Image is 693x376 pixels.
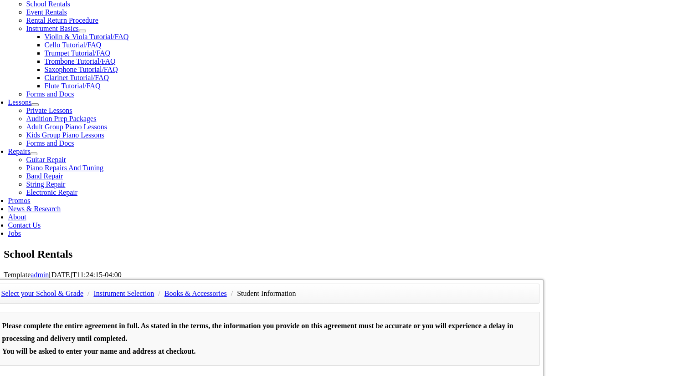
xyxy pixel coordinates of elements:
a: Instrument Basics [26,25,79,32]
button: Open submenu of Repairs [30,152,37,155]
span: / [85,290,92,297]
span: of 2 [100,2,114,12]
a: Rental Return Procedure [26,16,98,24]
span: [DATE]T11:24:15-04:00 [49,271,121,279]
a: Guitar Repair [26,156,67,163]
a: Promos [8,197,31,204]
a: Contact Us [8,221,41,229]
span: / [156,290,162,297]
a: Piano Repairs And Tuning [26,164,103,172]
a: Band Repair [26,172,63,180]
a: Repairs [8,147,31,155]
span: Template [4,271,31,279]
a: Event Rentals [26,8,67,16]
a: Forms and Docs [26,90,74,98]
input: Page [76,2,100,12]
select: Zoom [260,2,324,12]
a: Trombone Tutorial/FAQ [45,57,116,65]
a: Books & Accessories [164,290,227,297]
a: Lessons [8,98,32,106]
a: Flute Tutorial/FAQ [45,82,101,90]
a: Violin & Viola Tutorial/FAQ [45,33,129,41]
a: Kids Group Piano Lessons [26,131,104,139]
a: Forms and Docs [26,139,74,147]
a: Select your School & Grade [1,290,83,297]
a: Instrument Selection [93,290,154,297]
a: Private Lessons [26,107,72,114]
button: Open submenu of Instrument Basics [79,30,86,32]
a: Audition Prep Packages [26,115,97,122]
a: News & Research [8,205,61,213]
a: Jobs [8,229,21,237]
button: Open submenu of Lessons [31,103,39,106]
a: About [8,213,26,221]
a: Cello Tutorial/FAQ [45,41,102,49]
a: Clarinet Tutorial/FAQ [45,74,109,81]
a: Trumpet Tutorial/FAQ [45,49,110,57]
a: Electronic Repair [26,188,77,196]
a: String Repair [26,180,66,188]
span: / [229,290,235,297]
a: admin [31,271,49,279]
a: Adult Group Piano Lessons [26,123,107,131]
li: Student Information [237,287,296,300]
a: Saxophone Tutorial/FAQ [45,66,118,73]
